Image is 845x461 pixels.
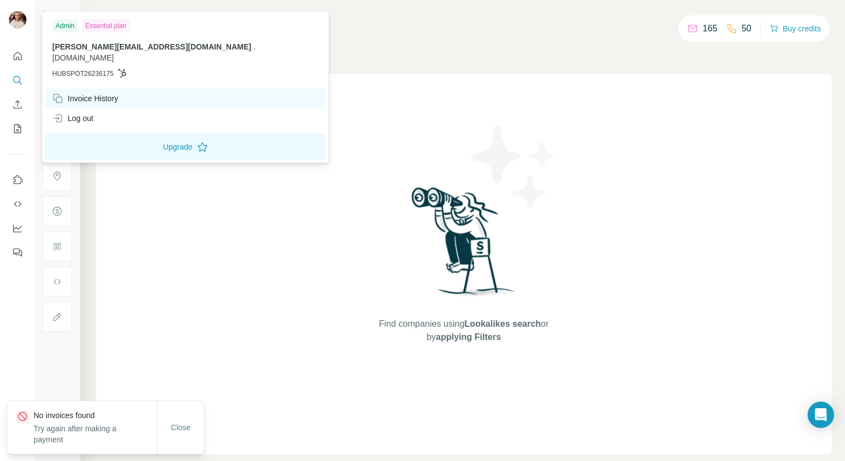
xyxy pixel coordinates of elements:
[9,218,26,238] button: Dashboard
[407,184,521,307] img: Surfe Illustration - Woman searching with binoculars
[742,22,751,35] p: 50
[52,113,94,124] div: Log out
[9,119,26,139] button: My lists
[9,11,26,29] img: Avatar
[703,22,717,35] p: 165
[9,46,26,66] button: Quick start
[9,243,26,262] button: Feedback
[254,42,256,51] span: .
[52,93,118,104] div: Invoice History
[163,418,199,437] button: Close
[171,422,191,433] span: Close
[770,21,821,36] button: Buy credits
[376,317,552,344] span: Find companies using or by
[34,7,79,23] button: Show
[34,410,157,421] p: No invoices found
[808,402,834,428] div: Open Intercom Messenger
[82,19,130,32] div: Essential plan
[464,319,541,328] span: Lookalikes search
[464,118,563,217] img: Surfe Illustration - Stars
[52,19,78,32] div: Admin
[436,332,501,342] span: applying Filters
[9,95,26,114] button: Enrich CSV
[34,423,157,445] p: Try again after making a payment
[52,42,251,51] span: [PERSON_NAME][EMAIL_ADDRESS][DOMAIN_NAME]
[96,13,832,29] h4: Search
[52,53,114,62] span: [DOMAIN_NAME]
[9,194,26,214] button: Use Surfe API
[52,69,113,79] span: HUBSPOT26236175
[9,170,26,190] button: Use Surfe on LinkedIn
[9,70,26,90] button: Search
[45,134,326,160] button: Upgrade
